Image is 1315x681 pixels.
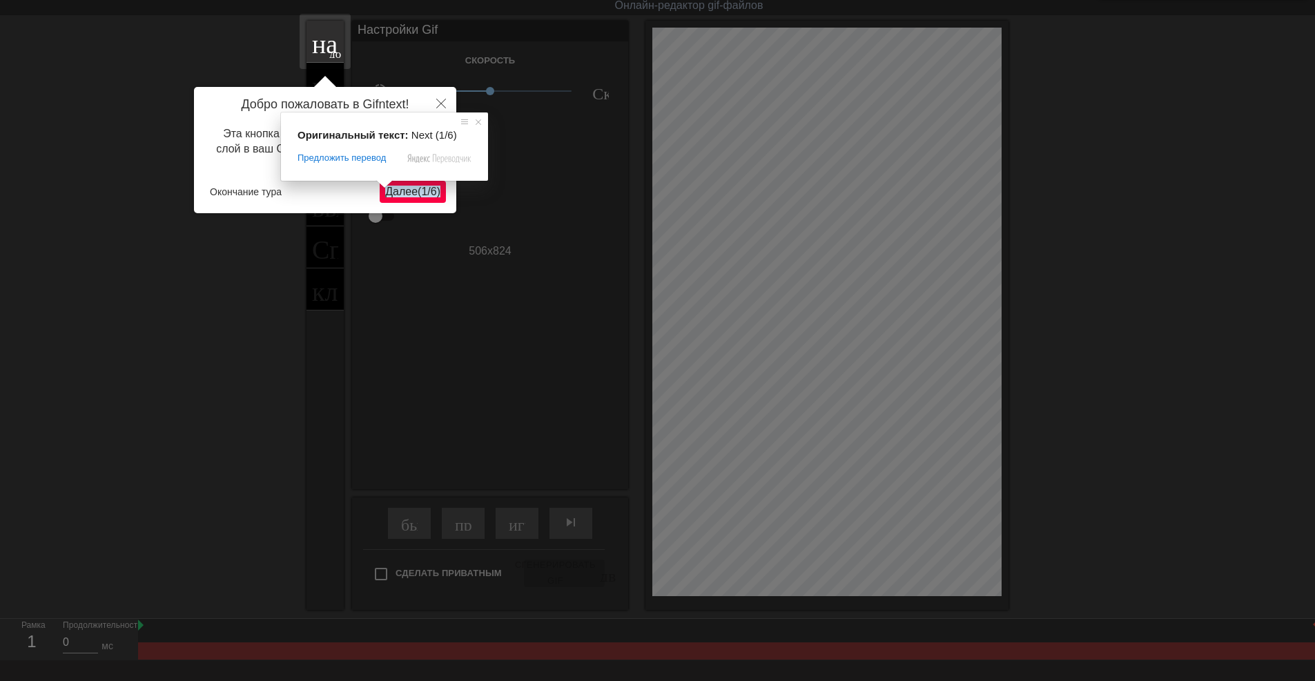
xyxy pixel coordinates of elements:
ya-tr-span: / [427,186,430,197]
button: Окончание тура [204,181,287,202]
ya-tr-span: Далее [385,186,418,197]
ya-tr-span: Эта кнопка добавляет новый текстовый слой в ваш GIF. [216,128,427,155]
button: Закрыть [426,87,456,119]
ya-tr-span: ( [418,186,421,197]
span: Next (1/6) [411,129,457,141]
ya-tr-span: 6 [431,186,437,197]
span: Предложить перевод [298,152,386,164]
span: Оригинальный текст: [298,129,409,141]
h4: Добро пожаловать в Gifntext! [204,97,446,112]
ya-tr-span: 1 [421,186,427,197]
button: Далее [380,181,446,203]
ya-tr-span: ) [437,186,440,197]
